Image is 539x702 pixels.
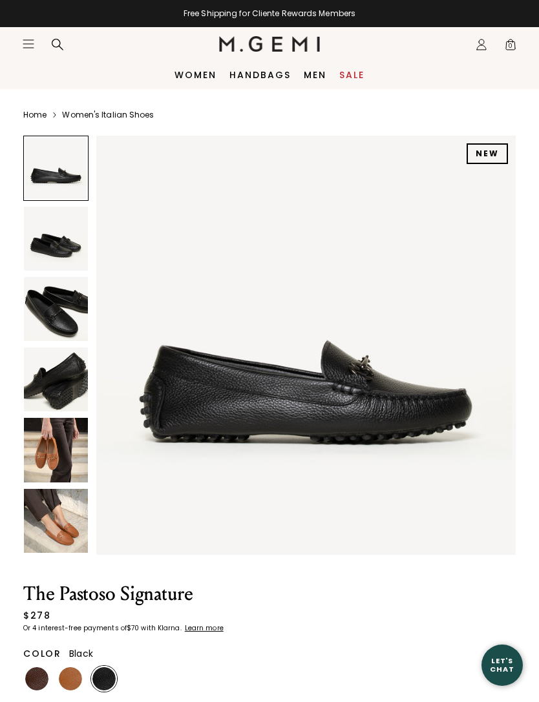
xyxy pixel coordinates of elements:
klarna-placement-style-body: Or 4 interest-free payments of [23,623,127,633]
klarna-placement-style-body: with Klarna [141,623,183,633]
span: 0 [504,41,517,54]
h2: Color [23,648,61,659]
span: Black [69,647,93,660]
img: M.Gemi [219,36,321,52]
a: Handbags [229,70,291,80]
button: Open site menu [22,37,35,50]
img: The Pastoso Signature [24,418,88,482]
img: Chocolate [25,667,48,690]
div: $278 [23,609,50,622]
img: The Pastoso Signature [24,207,88,271]
a: Women [174,70,217,80]
img: The Pastoso Signature [96,136,516,555]
img: The Pastoso Signature [24,347,88,411]
h1: The Pastoso Signature [23,584,293,604]
a: Sale [339,70,365,80]
img: The Pastoso Signature [24,277,88,341]
a: Women's Italian Shoes [62,110,154,120]
div: NEW [467,143,508,164]
a: Learn more [184,625,224,632]
img: The Pastoso Signature [24,489,88,553]
a: Men [304,70,326,80]
klarna-placement-style-cta: Learn more [185,623,224,633]
img: Black [92,667,116,690]
div: Let's Chat [481,657,523,673]
klarna-placement-style-amount: $70 [127,623,139,633]
img: Tan [59,667,82,690]
a: Home [23,110,47,120]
